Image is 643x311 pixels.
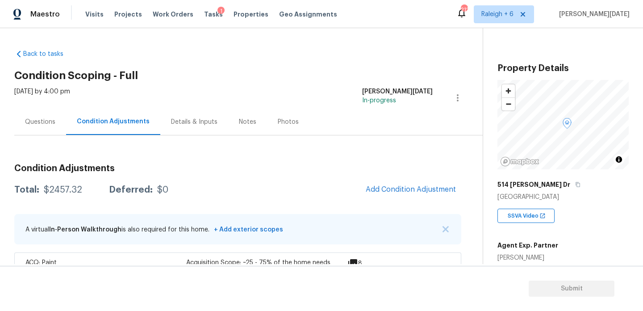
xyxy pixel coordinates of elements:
h5: Agent Exp. Partner [497,241,558,250]
span: In-progress [362,97,396,104]
img: X Button Icon [443,226,449,232]
img: Open In New Icon [539,213,546,219]
div: $0 [157,185,168,194]
span: SSVA Video [508,211,542,220]
div: 8 [347,258,391,269]
div: [GEOGRAPHIC_DATA] [497,193,629,202]
div: Deferred: [109,185,153,194]
div: 1 [217,7,225,16]
span: Visits [85,10,104,19]
button: Copy Address [574,181,582,189]
canvas: Map [497,80,636,169]
div: Map marker [563,118,572,132]
span: Tasks [204,11,223,17]
span: Work Orders [153,10,193,19]
span: Projects [114,10,142,19]
button: Add Condition Adjustment [360,180,461,199]
span: ACQ: Paint [25,260,57,266]
div: $2457.32 [44,185,82,194]
h3: Property Details [497,64,629,73]
a: Mapbox homepage [500,156,539,167]
h2: Condition Scoping - Full [14,71,483,80]
div: [PERSON_NAME] [497,253,558,262]
button: Toggle attribution [614,154,624,165]
a: Back to tasks [14,50,100,59]
span: Raleigh + 6 [481,10,514,19]
span: + Add exterior scopes [211,227,283,233]
span: [PERSON_NAME][DATE] [555,10,630,19]
div: Notes [239,118,256,126]
div: [PERSON_NAME][DATE] [362,87,433,96]
span: Maestro [30,10,60,19]
div: SSVA Video [497,209,555,223]
p: A virtual is also required for this home. [25,225,283,234]
span: Properties [234,10,268,19]
button: Zoom in [502,84,515,97]
span: Toggle attribution [616,155,622,164]
div: Details & Inputs [171,118,217,126]
div: Total: [14,185,39,194]
span: Add Condition Adjustment [366,185,456,193]
button: Zoom out [502,97,515,110]
div: Photos [278,118,299,126]
button: X Button Icon [441,225,450,234]
div: 212 [461,5,467,14]
h5: 514 [PERSON_NAME] Dr [497,180,570,189]
div: Acquisition Scope: ~25 - 75% of the home needs interior paint [186,258,347,276]
h3: Condition Adjustments [14,164,461,173]
div: Questions [25,118,55,126]
span: Geo Assignments [279,10,337,19]
span: Zoom out [502,98,515,110]
div: [DATE] by 4:00 pm [14,87,70,109]
span: In-Person Walkthrough [49,227,121,233]
div: Condition Adjustments [77,117,150,126]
